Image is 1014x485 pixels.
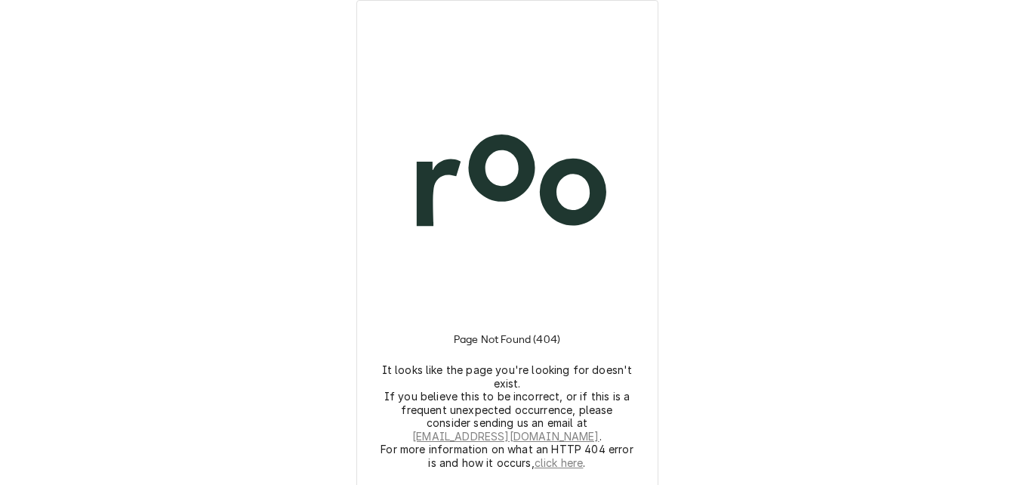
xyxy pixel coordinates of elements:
h3: Page Not Found (404) [454,315,560,363]
p: It looks like the page you're looking for doesn't exist. [381,363,634,390]
img: Logo [375,51,640,315]
div: Logo and Instructions Container [375,19,640,469]
p: For more information on what an HTTP 404 error is and how it occurs, . [381,443,634,469]
a: click here [535,456,584,470]
a: [EMAIL_ADDRESS][DOMAIN_NAME] [412,430,599,443]
p: If you believe this to be incorrect, or if this is a frequent unexpected occurrence, please consi... [381,390,634,443]
div: Instructions [375,315,640,469]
